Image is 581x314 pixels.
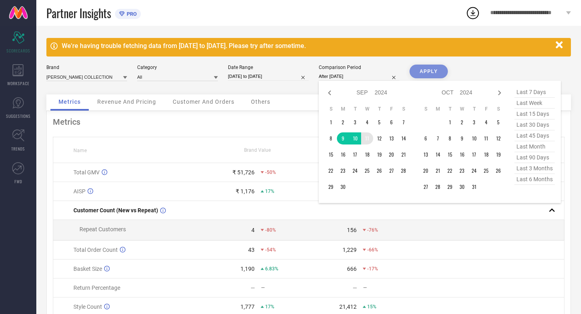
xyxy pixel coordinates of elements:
[397,165,410,177] td: Sat Sep 28 2024
[6,48,30,54] span: SCORECARDS
[373,132,385,144] td: Thu Sep 12 2024
[432,181,444,193] td: Mon Oct 28 2024
[456,149,468,161] td: Wed Oct 16 2024
[97,98,156,105] span: Revenue And Pricing
[15,178,22,184] span: FWD
[468,116,480,128] td: Thu Oct 03 2024
[456,116,468,128] td: Wed Oct 02 2024
[456,181,468,193] td: Wed Oct 30 2024
[480,149,492,161] td: Fri Oct 18 2024
[319,72,399,81] input: Select comparison period
[325,181,337,193] td: Sun Sep 29 2024
[367,247,378,253] span: -66%
[265,247,276,253] span: -54%
[361,149,373,161] td: Wed Sep 18 2024
[347,227,357,233] div: 156
[73,148,87,153] span: Name
[337,116,349,128] td: Mon Sep 02 2024
[59,98,81,105] span: Metrics
[248,247,255,253] div: 43
[240,266,255,272] div: 1,190
[432,106,444,112] th: Monday
[265,304,274,310] span: 17%
[385,106,397,112] th: Friday
[339,304,357,310] div: 21,412
[444,181,456,193] td: Tue Oct 29 2024
[337,165,349,177] td: Mon Sep 23 2024
[73,304,102,310] span: Style Count
[480,116,492,128] td: Fri Oct 04 2024
[397,106,410,112] th: Saturday
[363,285,410,291] div: —
[361,165,373,177] td: Wed Sep 25 2024
[265,170,276,175] span: -50%
[420,149,432,161] td: Sun Oct 13 2024
[420,165,432,177] td: Sun Oct 20 2024
[432,132,444,144] td: Mon Oct 07 2024
[514,152,555,163] span: last 90 days
[73,247,118,253] span: Total Order Count
[444,132,456,144] td: Tue Oct 08 2024
[6,113,31,119] span: SUGGESTIONS
[468,106,480,112] th: Thursday
[468,165,480,177] td: Thu Oct 24 2024
[325,106,337,112] th: Sunday
[420,106,432,112] th: Sunday
[466,6,480,20] div: Open download list
[251,285,255,291] div: —
[337,149,349,161] td: Mon Sep 16 2024
[367,304,376,310] span: 15%
[228,72,309,81] input: Select date range
[337,132,349,144] td: Mon Sep 09 2024
[73,266,102,272] span: Basket Size
[46,5,111,21] span: Partner Insights
[468,181,480,193] td: Thu Oct 31 2024
[349,132,361,144] td: Tue Sep 10 2024
[349,149,361,161] td: Tue Sep 17 2024
[420,181,432,193] td: Sun Oct 27 2024
[240,304,255,310] div: 1,777
[251,227,255,233] div: 4
[514,87,555,98] span: last 7 days
[337,181,349,193] td: Mon Sep 30 2024
[125,11,137,17] span: PRO
[347,266,357,272] div: 666
[325,88,334,98] div: Previous month
[444,165,456,177] td: Tue Oct 22 2024
[373,116,385,128] td: Thu Sep 05 2024
[514,130,555,141] span: last 45 days
[353,285,357,291] div: —
[46,65,127,70] div: Brand
[361,116,373,128] td: Wed Sep 04 2024
[385,165,397,177] td: Fri Sep 27 2024
[432,165,444,177] td: Mon Oct 21 2024
[325,165,337,177] td: Sun Sep 22 2024
[53,117,564,127] div: Metrics
[514,98,555,109] span: last week
[73,188,86,195] span: AISP
[492,106,504,112] th: Saturday
[343,247,357,253] div: 1,229
[349,106,361,112] th: Tuesday
[373,165,385,177] td: Thu Sep 26 2024
[456,132,468,144] td: Wed Oct 09 2024
[244,147,271,153] span: Brand Value
[11,146,25,152] span: TRENDS
[265,266,278,272] span: 6.83%
[397,132,410,144] td: Sat Sep 14 2024
[173,98,234,105] span: Customer And Orders
[373,106,385,112] th: Thursday
[456,165,468,177] td: Wed Oct 23 2024
[349,116,361,128] td: Tue Sep 03 2024
[492,149,504,161] td: Sat Oct 19 2024
[432,149,444,161] td: Mon Oct 14 2024
[325,132,337,144] td: Sun Sep 08 2024
[444,116,456,128] td: Tue Oct 01 2024
[420,132,432,144] td: Sun Oct 06 2024
[325,116,337,128] td: Sun Sep 01 2024
[265,227,276,233] span: -80%
[492,132,504,144] td: Sat Oct 12 2024
[62,42,552,50] div: We're having trouble fetching data from [DATE] to [DATE]. Please try after sometime.
[236,188,255,195] div: ₹ 1,176
[385,116,397,128] td: Fri Sep 06 2024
